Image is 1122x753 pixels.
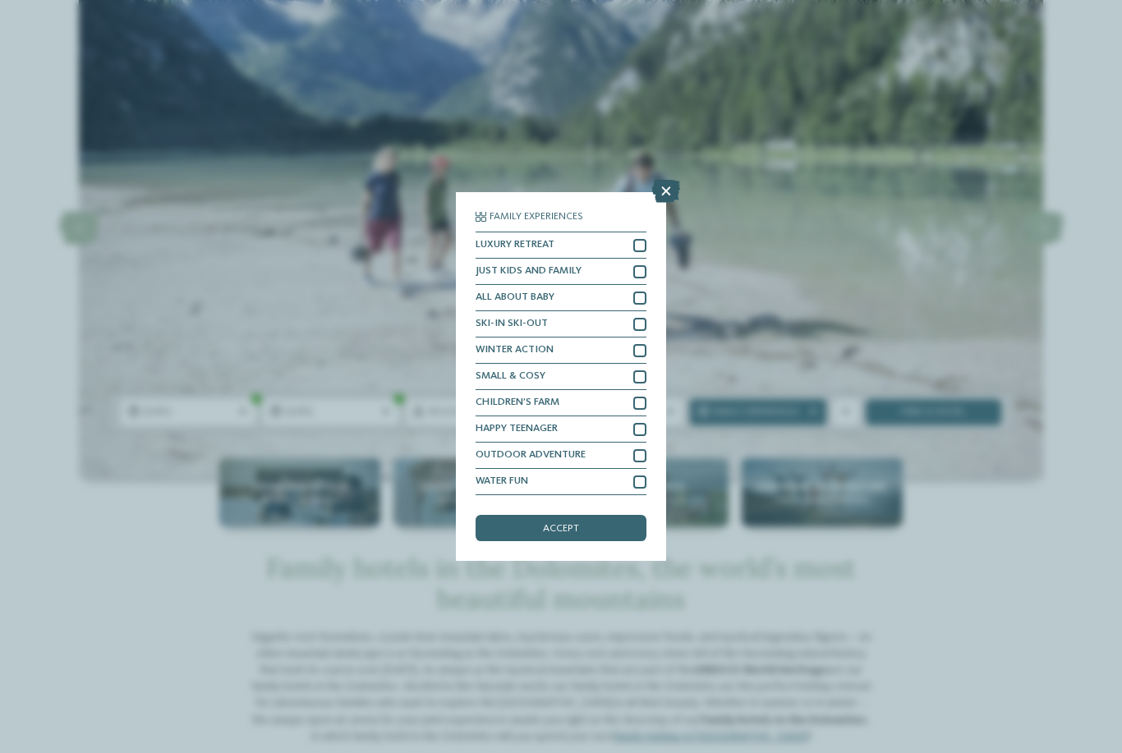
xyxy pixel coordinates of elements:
[476,397,559,408] span: CHILDREN’S FARM
[476,424,558,434] span: HAPPY TEENAGER
[476,345,554,356] span: WINTER ACTION
[476,476,528,487] span: WATER FUN
[476,266,582,277] span: JUST KIDS AND FAMILY
[476,319,548,329] span: SKI-IN SKI-OUT
[543,524,579,535] span: accept
[476,371,545,382] span: SMALL & COSY
[490,212,583,223] span: Family Experiences
[476,450,586,461] span: OUTDOOR ADVENTURE
[476,240,554,250] span: LUXURY RETREAT
[476,292,554,303] span: ALL ABOUT BABY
